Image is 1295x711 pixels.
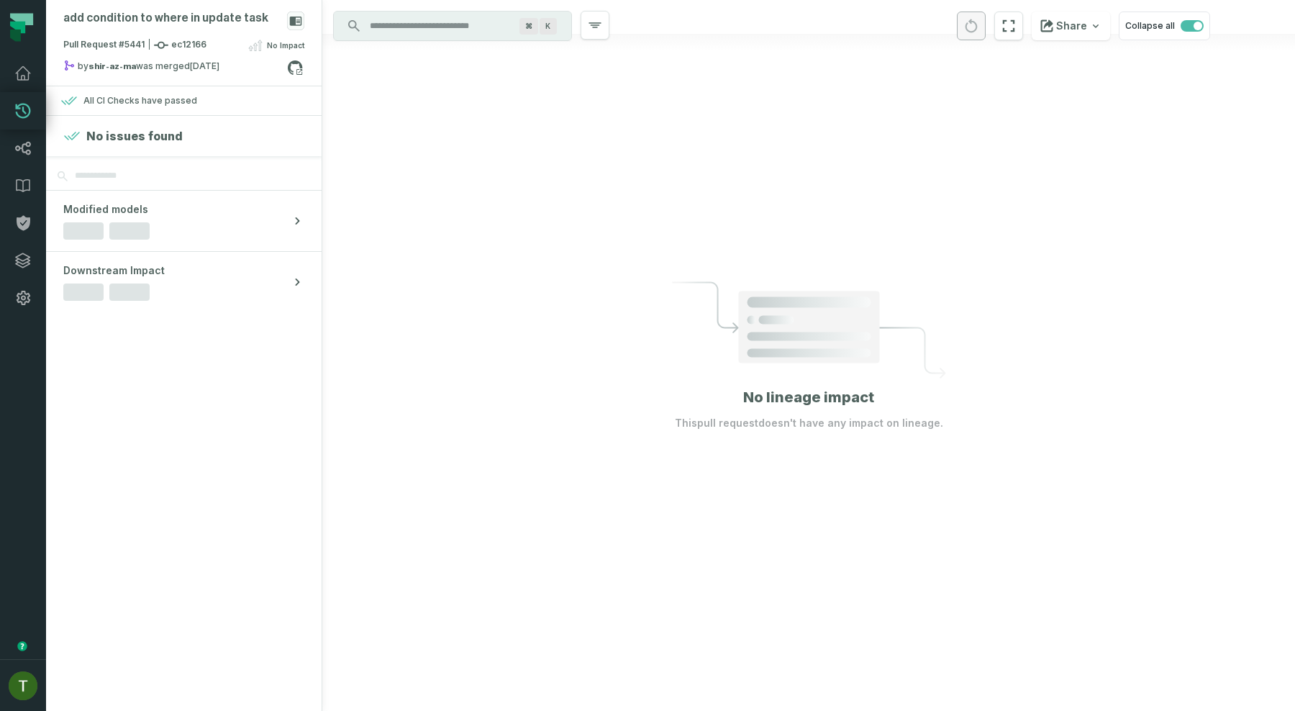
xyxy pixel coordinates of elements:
button: Share [1032,12,1110,40]
span: Press ⌘ + K to focus the search bar [519,18,538,35]
button: Downstream Impact [46,252,322,312]
p: This pull request doesn't have any impact on lineage. [675,416,943,430]
span: Press ⌘ + K to focus the search bar [540,18,557,35]
button: Collapse all [1119,12,1210,40]
span: Pull Request #5441 ec12166 [63,38,206,53]
h1: No lineage impact [743,387,874,407]
span: Downstream Impact [63,263,165,278]
relative-time: Oct 8, 2025, 2:23 PM GMT+3 [190,60,219,71]
button: Modified models [46,191,322,251]
a: View on github [286,58,304,77]
span: No Impact [267,40,304,51]
div: by was merged [63,60,287,77]
span: Modified models [63,202,148,217]
div: All CI Checks have passed [83,95,197,107]
strong: shir-az-ma [88,62,136,71]
div: Tooltip anchor [16,640,29,653]
img: avatar of Tomer Galun [9,671,37,700]
h4: No issues found [86,127,183,145]
div: add condition to where in update task [63,12,268,25]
